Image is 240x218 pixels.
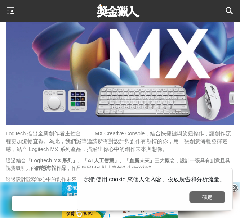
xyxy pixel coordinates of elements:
strong: 「創新未來」 [124,158,155,163]
button: 確定 [189,191,225,203]
span: 透過結合 、 、 三大概念，設計一張具有創意且具視覺吸引力的 ，作品應展現你對未來創作生活的想像。 [6,158,230,171]
span: Logitech 推出全新創作者主控台 —— MX Creative Console，結合快捷鍵與旋鈕操作，讓創作流程更加流暢直覺。為此，我們誠摯邀請所有對設計與創作有熱情的你，用一張創意海報發... [6,131,231,152]
strong: 「AI 人工智慧」 [83,158,119,163]
strong: 靜態海報作品 [36,165,66,171]
strong: 「Logitech MX 系列」 [26,158,77,163]
span: 我們使用 cookie 來個人化內容、投放廣告和分析流量。 [84,176,225,182]
span: 透過設計詮釋你心中的創作未來，並呈現科技、工具與靈感之間的創意聯結。 [6,176,177,182]
img: debcc3ec-f165-4931-90fa-397f51587f3b.jpg [62,182,178,218]
p: 安裝獎金獵人至主畫面 [21,200,214,207]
